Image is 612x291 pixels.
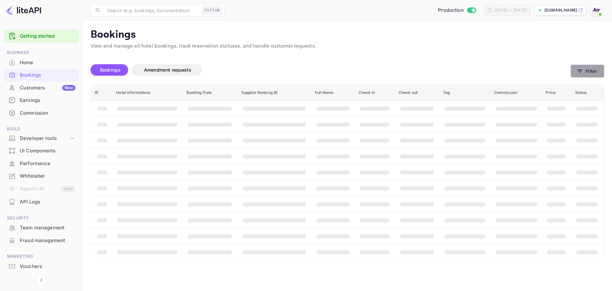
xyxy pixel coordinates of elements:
p: [DOMAIN_NAME] [544,7,577,13]
a: Earnings [4,94,79,106]
div: Performance [20,160,76,167]
div: CustomersNew [4,82,79,94]
span: Marketing [4,253,79,260]
th: Booking Date [183,85,237,101]
a: Getting started [20,33,76,40]
div: Earnings [20,97,76,104]
div: Customers [20,84,76,92]
div: account-settings tabs [91,64,571,76]
a: Vouchers [4,260,79,272]
div: Bookings [20,72,76,79]
div: Home [20,59,76,66]
div: Fraud management [4,234,79,247]
div: UI Components [4,145,79,157]
a: CustomersNew [4,82,79,94]
div: Ctrl+K [202,6,222,14]
img: LiteAPI logo [5,5,41,15]
span: Build [4,126,79,133]
th: Check in [355,85,395,101]
div: Earnings [4,94,79,107]
div: Switch to Sandbox mode [435,7,478,14]
div: Home [4,57,79,69]
a: API Logs [4,196,79,208]
div: Getting started [4,30,79,43]
a: Fraud management [4,234,79,246]
div: Performance [4,157,79,170]
th: Commission [490,85,542,101]
span: Production [438,7,464,14]
span: Amendment requests [144,67,191,73]
div: API Logs [4,196,79,208]
th: Price [542,85,571,101]
a: Commission [4,107,79,119]
a: Home [4,57,79,68]
div: Whitelabel [4,170,79,182]
th: Hotel informations [112,85,183,101]
a: UI Components [4,145,79,157]
div: UI Components [20,147,76,155]
p: View and manage all hotel bookings, track reservation statuses, and handle customer requests. [91,42,604,50]
a: Team management [4,222,79,234]
div: Fraud management [20,237,76,244]
button: Collapse navigation [36,274,47,286]
div: Vouchers [20,263,76,270]
div: Commission [20,110,76,117]
div: Developer tools [20,135,69,142]
th: Supplier Booking ID [237,85,311,101]
div: Developer tools [4,133,79,144]
table: booking table [91,85,604,260]
th: ID [91,85,112,101]
input: Search (e.g. bookings, documentation) [103,4,200,17]
span: Business [4,49,79,56]
span: Bookings [100,67,120,73]
div: Team management [20,224,76,232]
div: New [62,85,76,91]
th: Check out [395,85,439,101]
a: Performance [4,157,79,169]
div: API Logs [20,198,76,206]
th: Tag [439,85,490,101]
span: Security [4,215,79,222]
button: Filter [571,65,604,78]
p: Bookings [91,28,604,41]
img: With Joy [591,5,601,15]
div: Whitelabel [20,172,76,180]
th: Status [571,85,604,101]
a: Bookings [4,69,79,81]
div: [DATE] — [DATE] [495,7,527,13]
div: Team management [4,222,79,234]
th: Full Name [311,85,355,101]
a: Whitelabel [4,170,79,182]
